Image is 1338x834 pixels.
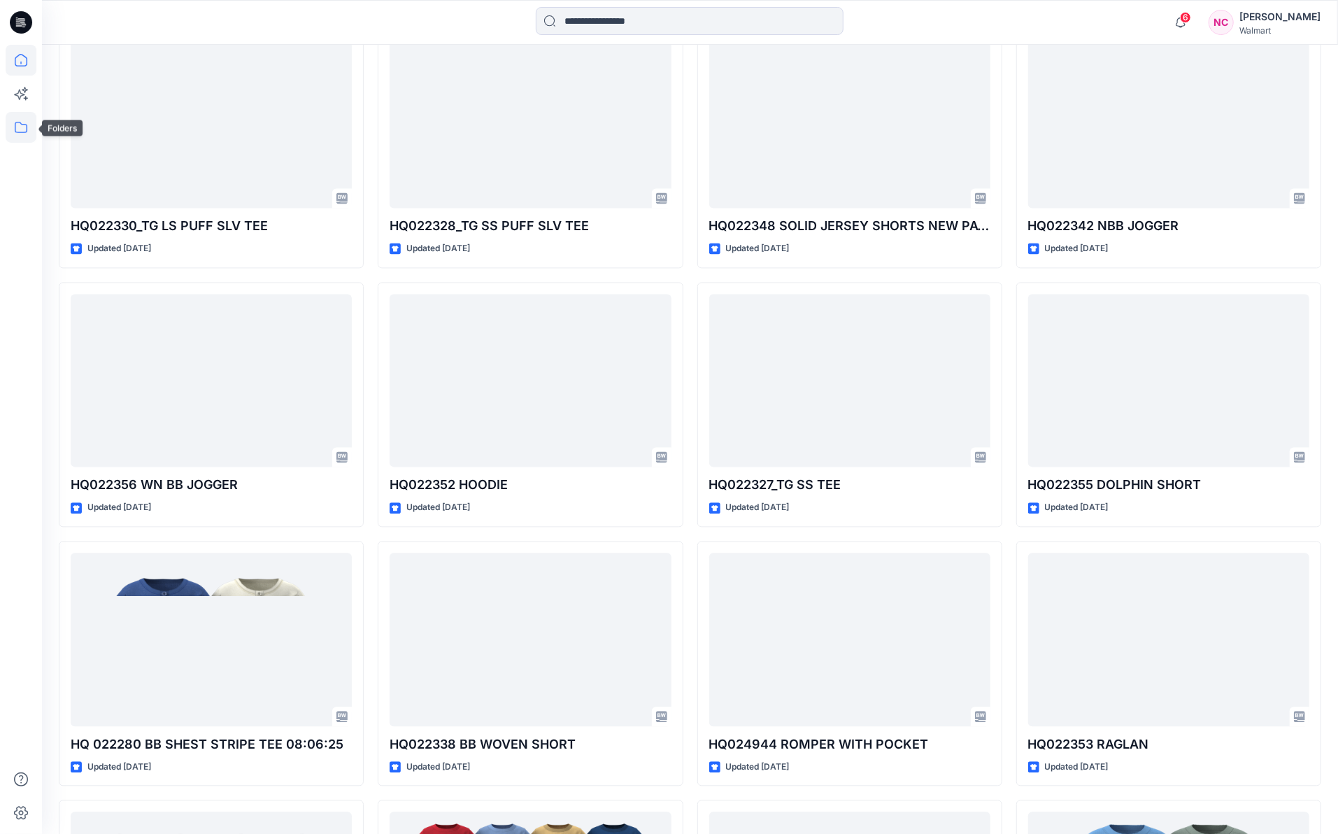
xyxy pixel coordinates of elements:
[390,735,671,754] p: HQ022338 BB WOVEN SHORT
[709,475,990,495] p: HQ022327_TG SS TEE
[709,553,990,726] a: HQ024944 ROMPER WITH POCKET
[1028,475,1309,495] p: HQ022355 DOLPHIN SHORT
[709,216,990,236] p: HQ022348 SOLID JERSEY SHORTS NEW PATTERN [DATE]
[726,241,790,256] p: Updated [DATE]
[1239,8,1321,25] div: [PERSON_NAME]
[1209,10,1234,35] div: NC
[1045,500,1109,515] p: Updated [DATE]
[390,294,671,467] a: HQ022352 HOODIE
[1028,294,1309,467] a: HQ022355 DOLPHIN SHORT
[1028,553,1309,726] a: HQ022353 RAGLAN
[1180,12,1191,23] span: 6
[71,34,352,208] a: HQ022330_TG LS PUFF SLV TEE
[1045,241,1109,256] p: Updated [DATE]
[1028,735,1309,754] p: HQ022353 RAGLAN
[87,241,151,256] p: Updated [DATE]
[726,500,790,515] p: Updated [DATE]
[726,760,790,775] p: Updated [DATE]
[71,553,352,726] a: HQ 022280 BB SHEST STRIPE TEE 08:06:25
[390,475,671,495] p: HQ022352 HOODIE
[1239,25,1321,36] div: Walmart
[87,500,151,515] p: Updated [DATE]
[71,475,352,495] p: HQ022356 WN BB JOGGER
[71,735,352,754] p: HQ 022280 BB SHEST STRIPE TEE 08:06:25
[709,294,990,467] a: HQ022327_TG SS TEE
[390,216,671,236] p: HQ022328_TG SS PUFF SLV TEE
[390,553,671,726] a: HQ022338 BB WOVEN SHORT
[1045,760,1109,775] p: Updated [DATE]
[1028,34,1309,208] a: HQ022342 NBB JOGGER
[1028,216,1309,236] p: HQ022342 NBB JOGGER
[709,34,990,208] a: HQ022348 SOLID JERSEY SHORTS NEW PATTERN 07.24.25
[87,760,151,775] p: Updated [DATE]
[709,735,990,754] p: HQ024944 ROMPER WITH POCKET
[406,241,470,256] p: Updated [DATE]
[71,216,352,236] p: HQ022330_TG LS PUFF SLV TEE
[71,294,352,467] a: HQ022356 WN BB JOGGER
[406,760,470,775] p: Updated [DATE]
[406,500,470,515] p: Updated [DATE]
[390,34,671,208] a: HQ022328_TG SS PUFF SLV TEE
